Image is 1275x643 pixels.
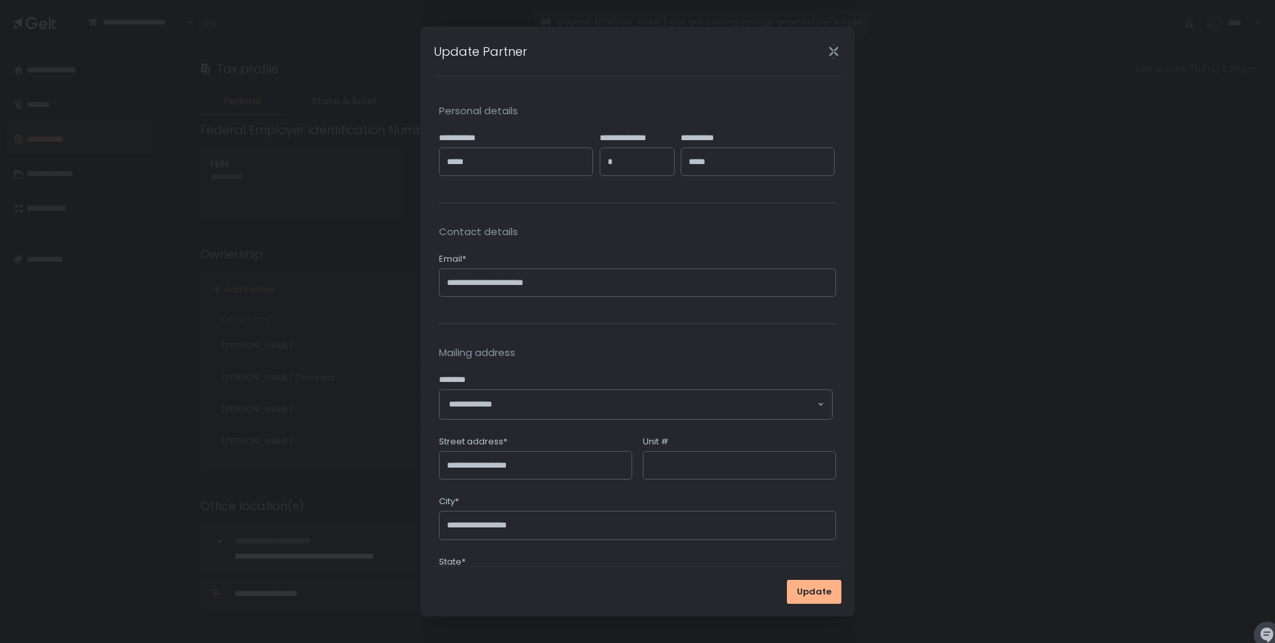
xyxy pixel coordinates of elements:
[439,436,507,448] span: Street address*
[439,556,466,568] span: State*
[439,496,459,507] span: City*
[439,225,836,240] span: Contact details
[812,44,855,59] div: Close
[439,253,466,265] span: Email*
[439,104,836,119] span: Personal details
[434,43,527,60] h1: Update Partner
[439,345,836,361] span: Mailing address
[797,586,831,598] span: Update
[506,398,816,411] input: Search for option
[643,436,669,448] span: Unit #
[440,390,832,419] div: Search for option
[787,580,841,604] button: Update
